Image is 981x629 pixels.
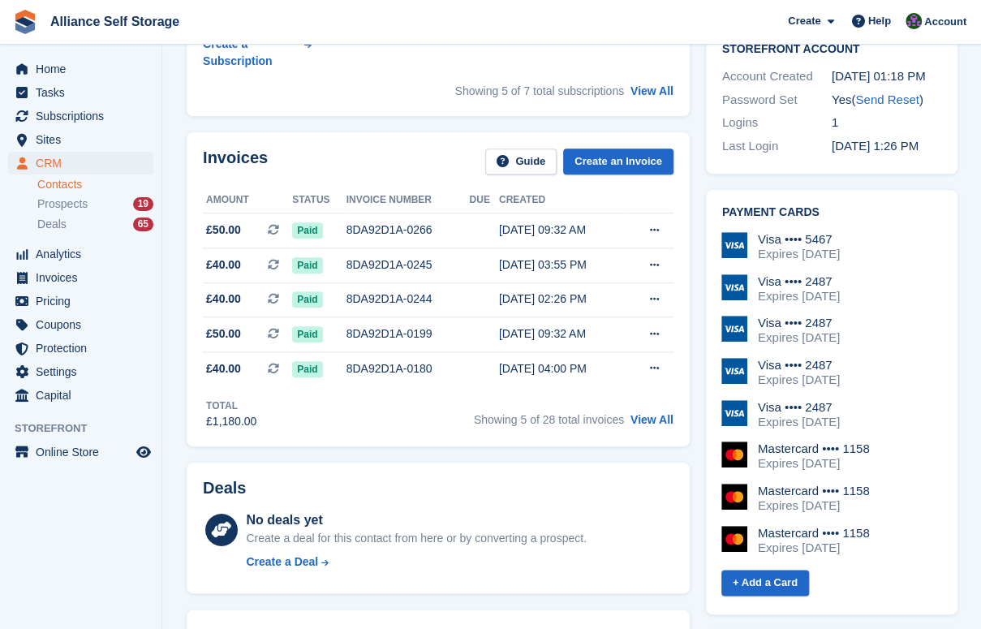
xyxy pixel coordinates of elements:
[292,222,322,239] span: Paid
[758,415,840,429] div: Expires [DATE]
[721,570,809,597] a: + Add a Card
[8,290,153,312] a: menu
[758,541,870,555] div: Expires [DATE]
[499,187,625,213] th: Created
[721,316,747,342] img: Visa Logo
[8,243,153,265] a: menu
[906,13,922,29] img: Romilly Norton
[203,36,301,70] div: Create a Subscription
[36,81,133,104] span: Tasks
[722,67,832,86] div: Account Created
[499,291,625,308] div: [DATE] 02:26 PM
[832,67,941,86] div: [DATE] 01:18 PM
[630,84,673,97] a: View All
[469,187,498,213] th: Due
[499,256,625,274] div: [DATE] 03:55 PM
[722,206,941,219] h2: Payment cards
[44,8,186,35] a: Alliance Self Storage
[36,58,133,80] span: Home
[8,313,153,336] a: menu
[292,361,322,377] span: Paid
[8,384,153,407] a: menu
[721,526,747,552] img: Mastercard Logo
[292,326,322,343] span: Paid
[134,442,153,462] a: Preview store
[722,137,832,156] div: Last Login
[485,149,557,175] a: Guide
[37,216,153,233] a: Deals 65
[8,441,153,463] a: menu
[758,358,840,373] div: Visa •••• 2487
[8,105,153,127] a: menu
[474,413,624,426] span: Showing 5 of 28 total invoices
[758,526,870,541] div: Mastercard •••• 1158
[8,58,153,80] a: menu
[924,14,966,30] span: Account
[36,105,133,127] span: Subscriptions
[246,530,586,547] div: Create a deal for this contact from here or by converting a prospect.
[721,232,747,258] img: Visa Logo
[758,330,840,345] div: Expires [DATE]
[36,243,133,265] span: Analytics
[722,91,832,110] div: Password Set
[722,114,832,132] div: Logins
[851,93,923,106] span: ( )
[758,289,840,304] div: Expires [DATE]
[203,479,246,498] h2: Deals
[758,373,840,387] div: Expires [DATE]
[788,13,820,29] span: Create
[346,291,470,308] div: 8DA92D1A-0244
[37,196,88,212] span: Prospects
[37,177,153,192] a: Contacts
[246,554,586,571] a: Create a Deal
[721,442,747,467] img: Mastercard Logo
[246,511,586,530] div: No deals yet
[206,291,241,308] span: £40.00
[206,399,256,413] div: Total
[758,498,870,513] div: Expires [DATE]
[133,197,153,211] div: 19
[346,360,470,377] div: 8DA92D1A-0180
[133,218,153,231] div: 65
[499,325,625,343] div: [DATE] 09:32 AM
[8,81,153,104] a: menu
[630,413,673,426] a: View All
[721,358,747,384] img: Visa Logo
[36,360,133,383] span: Settings
[246,554,318,571] div: Create a Deal
[292,187,346,213] th: Status
[8,360,153,383] a: menu
[36,337,133,360] span: Protection
[206,256,241,274] span: £40.00
[346,325,470,343] div: 8DA92D1A-0199
[206,360,241,377] span: £40.00
[758,232,840,247] div: Visa •••• 5467
[721,274,747,300] img: Visa Logo
[15,420,161,437] span: Storefront
[36,290,133,312] span: Pricing
[206,413,256,430] div: £1,180.00
[13,10,37,34] img: stora-icon-8386f47178a22dfd0bd8f6a31ec36ba5ce8667c1dd55bd0f319d3a0aa187defe.svg
[203,187,292,213] th: Amount
[203,29,312,76] a: Create a Subscription
[563,149,673,175] a: Create an Invoice
[758,316,840,330] div: Visa •••• 2487
[37,217,67,232] span: Deals
[722,40,941,56] h2: Storefront Account
[292,257,322,274] span: Paid
[8,337,153,360] a: menu
[855,93,919,106] a: Send Reset
[8,128,153,151] a: menu
[36,266,133,289] span: Invoices
[721,484,747,510] img: Mastercard Logo
[346,222,470,239] div: 8DA92D1A-0266
[206,325,241,343] span: £50.00
[832,139,919,153] time: 2025-03-20 13:26:28 UTC
[8,152,153,174] a: menu
[721,400,747,426] img: Visa Logo
[36,384,133,407] span: Capital
[758,400,840,415] div: Visa •••• 2487
[8,266,153,289] a: menu
[36,152,133,174] span: CRM
[868,13,891,29] span: Help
